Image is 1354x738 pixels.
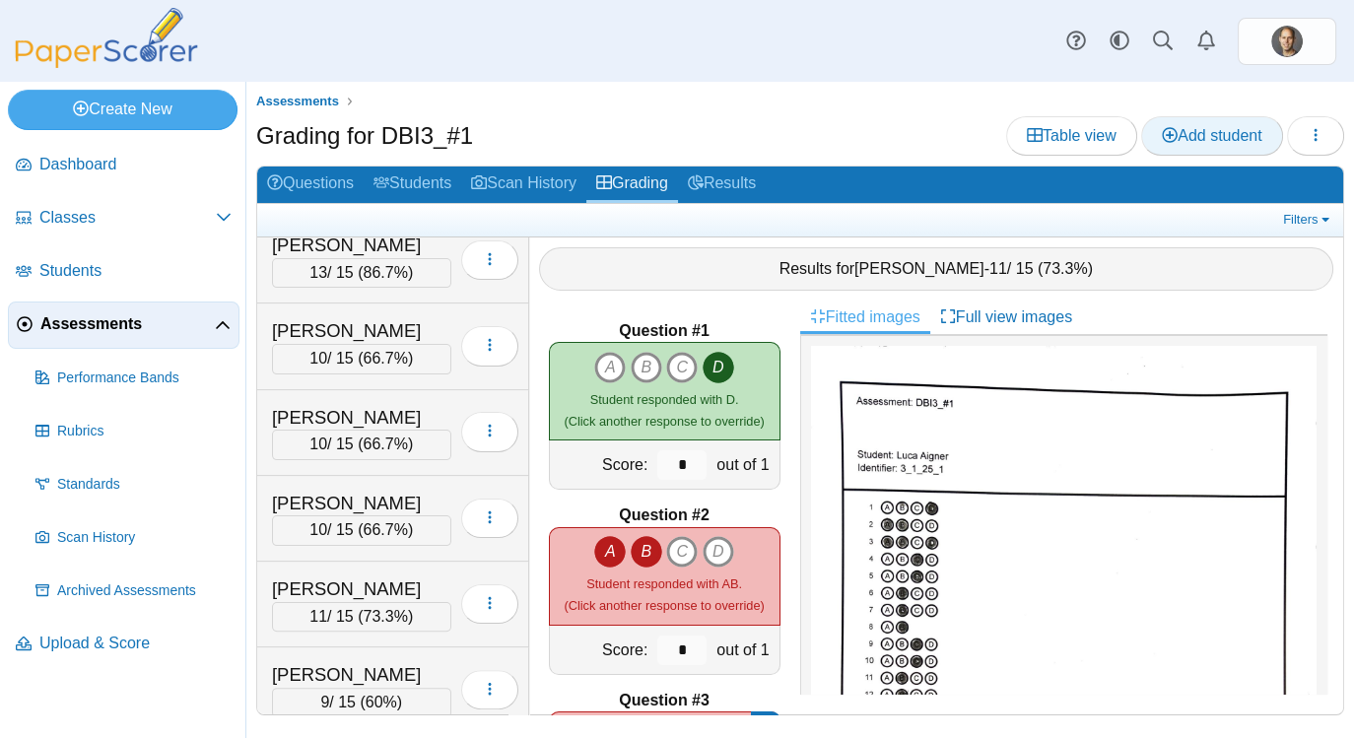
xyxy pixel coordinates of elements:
[666,352,698,383] i: C
[364,264,408,281] span: 86.7%
[703,352,734,383] i: D
[309,608,327,625] span: 11
[564,576,764,613] small: (Click another response to override)
[272,233,451,258] div: [PERSON_NAME]
[8,90,237,129] a: Create New
[272,688,451,717] div: / 15 ( )
[256,119,473,153] h1: Grading for DBI3_#1
[364,608,408,625] span: 73.3%
[309,264,327,281] span: 13
[666,536,698,568] i: C
[28,408,239,455] a: Rubrics
[1043,260,1087,277] span: 73.3%
[364,167,461,203] a: Students
[309,350,327,367] span: 10
[28,568,239,615] a: Archived Assessments
[364,350,408,367] span: 66.7%
[320,694,329,710] span: 9
[989,260,1007,277] span: 11
[800,301,930,334] a: Fitted images
[8,248,239,296] a: Students
[711,440,779,489] div: out of 1
[8,142,239,189] a: Dashboard
[272,318,451,344] div: [PERSON_NAME]
[40,313,215,335] span: Assessments
[39,260,232,282] span: Students
[39,207,216,229] span: Classes
[309,521,327,538] span: 10
[1185,20,1228,63] a: Alerts
[57,528,232,548] span: Scan History
[1271,26,1303,57] img: ps.6OjCnjMk7vCEuwnV
[8,54,205,71] a: PaperScorer
[678,167,766,203] a: Results
[272,491,451,516] div: [PERSON_NAME]
[1271,26,1303,57] span: Rudolf Schraml
[257,167,364,203] a: Questions
[631,352,662,383] i: B
[619,320,710,342] b: Question #1
[28,461,239,508] a: Standards
[272,602,451,632] div: / 15 ( )
[57,475,232,495] span: Standards
[550,440,653,489] div: Score:
[619,504,710,526] b: Question #2
[272,662,451,688] div: [PERSON_NAME]
[309,436,327,452] span: 10
[8,8,205,68] img: PaperScorer
[57,422,232,441] span: Rubrics
[854,260,984,277] span: [PERSON_NAME]
[930,301,1082,334] a: Full view images
[8,621,239,668] a: Upload & Score
[586,576,742,591] span: Student responded with AB.
[272,344,451,373] div: / 15 ( )
[39,633,232,654] span: Upload & Score
[594,352,626,383] i: A
[272,576,451,602] div: [PERSON_NAME]
[272,258,451,288] div: / 15 ( )
[1006,116,1137,156] a: Table view
[8,302,239,349] a: Assessments
[703,536,734,568] i: D
[631,536,662,568] i: B
[57,369,232,388] span: Performance Bands
[1162,127,1261,144] span: Add student
[550,626,653,674] div: Score:
[272,430,451,459] div: / 15 ( )
[39,154,232,175] span: Dashboard
[364,521,408,538] span: 66.7%
[57,581,232,601] span: Archived Assessments
[8,195,239,242] a: Classes
[366,694,397,710] span: 60%
[619,690,710,711] b: Question #3
[564,392,764,429] small: (Click another response to override)
[272,515,451,545] div: / 15 ( )
[711,626,779,674] div: out of 1
[28,355,239,402] a: Performance Bands
[586,167,678,203] a: Grading
[251,90,344,114] a: Assessments
[272,405,451,431] div: [PERSON_NAME]
[28,514,239,562] a: Scan History
[364,436,408,452] span: 66.7%
[1027,127,1117,144] span: Table view
[1238,18,1336,65] a: ps.6OjCnjMk7vCEuwnV
[590,392,739,407] span: Student responded with D.
[461,167,586,203] a: Scan History
[594,536,626,568] i: A
[256,94,339,108] span: Assessments
[1278,210,1338,230] a: Filters
[539,247,1334,291] div: Results for - / 15 ( )
[1141,116,1282,156] a: Add student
